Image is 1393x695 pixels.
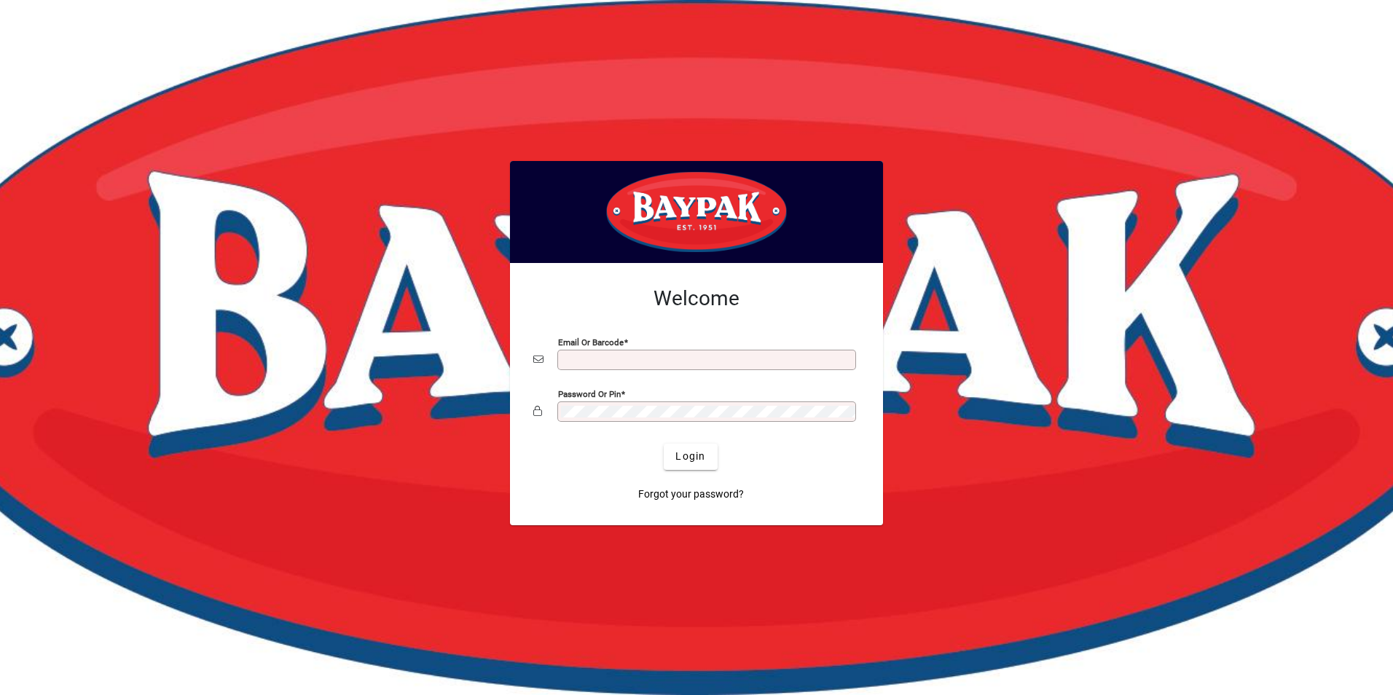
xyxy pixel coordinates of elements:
mat-label: Email or Barcode [558,337,624,347]
mat-label: Password or Pin [558,388,621,398]
button: Login [664,444,717,470]
span: Login [675,449,705,464]
a: Forgot your password? [632,482,750,508]
span: Forgot your password? [638,487,744,502]
h2: Welcome [533,286,860,311]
